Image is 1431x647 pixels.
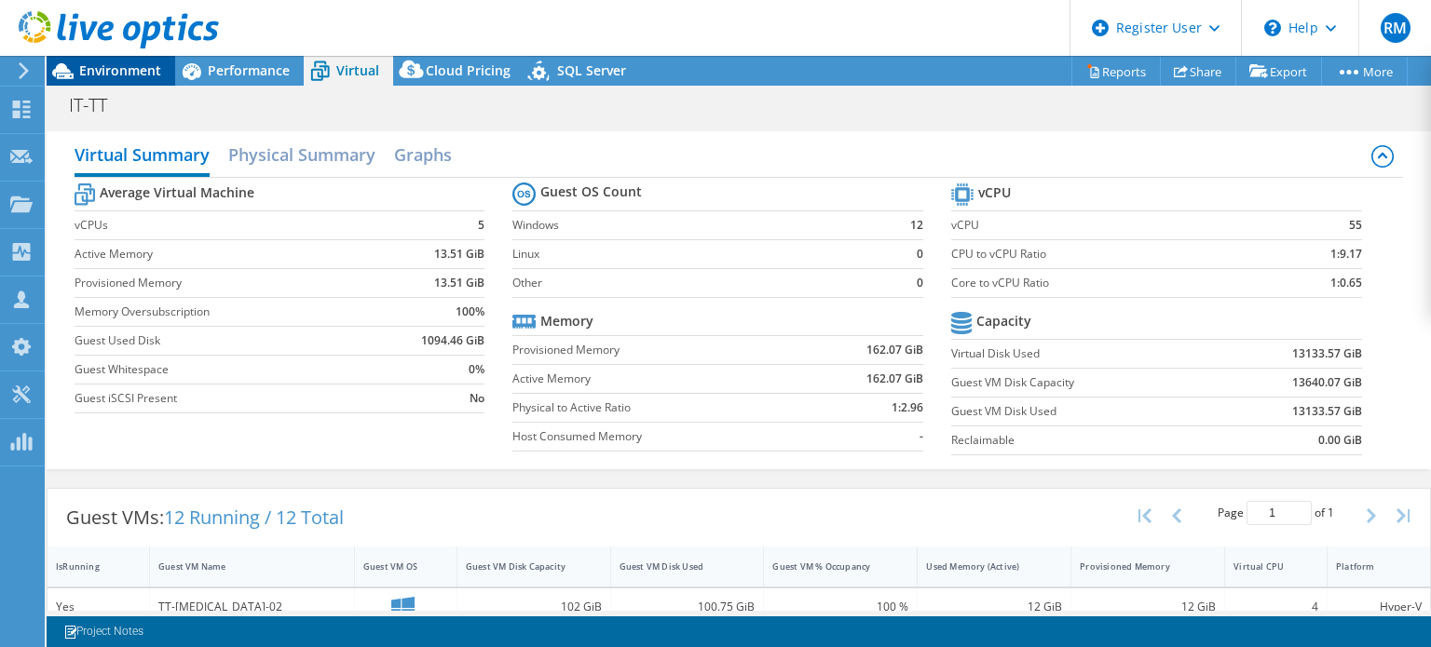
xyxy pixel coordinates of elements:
[512,216,885,235] label: Windows
[100,183,254,202] b: Average Virtual Machine
[866,370,923,388] b: 162.07 GiB
[978,183,1011,202] b: vCPU
[75,136,210,177] h2: Virtual Summary
[866,341,923,359] b: 162.07 GiB
[1349,216,1362,235] b: 55
[512,341,804,359] label: Provisioned Memory
[336,61,379,79] span: Virtual
[917,245,923,263] b: 0
[926,560,1040,573] div: Used Memory (Active)
[1218,501,1334,525] span: Page of
[164,505,344,530] span: 12 Running / 12 Total
[208,61,290,79] span: Performance
[363,560,426,573] div: Guest VM OS
[1233,560,1296,573] div: Virtual CPU
[951,216,1268,235] label: vCPU
[540,182,642,201] b: Guest OS Count
[917,274,923,292] b: 0
[1080,560,1193,573] div: Provisioned Memory
[1381,13,1411,43] span: RM
[466,597,602,617] div: 102 GiB
[620,560,733,573] div: Guest VM Disk Used
[951,344,1220,363] label: Virtual Disk Used
[892,398,923,417] b: 1:2.96
[434,245,484,263] b: 13.51 GiB
[1328,505,1334,520] span: 1
[1235,57,1322,86] a: Export
[512,398,804,417] label: Physical to Active Ratio
[772,597,908,617] div: 100 %
[772,560,886,573] div: Guest VM % Occupancy
[557,61,626,79] span: SQL Server
[75,303,378,321] label: Memory Oversubscription
[512,427,804,446] label: Host Consumed Memory
[158,597,346,617] div: TT-[MEDICAL_DATA]-02
[1264,20,1281,36] svg: \n
[620,597,756,617] div: 100.75 GiB
[456,303,484,321] b: 100%
[434,274,484,292] b: 13.51 GiB
[920,427,923,446] b: -
[61,95,136,115] h1: IT-TT
[1321,57,1408,86] a: More
[951,274,1268,292] label: Core to vCPU Ratio
[426,61,511,79] span: Cloud Pricing
[470,389,484,408] b: No
[75,216,378,235] label: vCPUs
[1071,57,1161,86] a: Reports
[1330,245,1362,263] b: 1:9.17
[512,370,804,388] label: Active Memory
[466,560,579,573] div: Guest VM Disk Capacity
[158,560,323,573] div: Guest VM Name
[910,216,923,235] b: 12
[512,245,885,263] label: Linux
[56,597,141,617] div: Yes
[926,597,1062,617] div: 12 GiB
[540,312,593,330] b: Memory
[75,245,378,263] label: Active Memory
[951,373,1220,392] label: Guest VM Disk Capacity
[75,331,378,350] label: Guest Used Disk
[75,360,378,379] label: Guest Whitespace
[1330,274,1362,292] b: 1:0.65
[1336,597,1422,617] div: Hyper-V
[1292,344,1362,363] b: 13133.57 GiB
[421,331,484,350] b: 1094.46 GiB
[512,274,885,292] label: Other
[976,312,1031,330] b: Capacity
[228,136,375,173] h2: Physical Summary
[951,245,1268,263] label: CPU to vCPU Ratio
[50,620,157,643] a: Project Notes
[48,489,362,546] div: Guest VMs:
[1160,57,1236,86] a: Share
[951,431,1220,450] label: Reclaimable
[1292,402,1362,421] b: 13133.57 GiB
[1233,597,1318,617] div: 4
[478,216,484,235] b: 5
[1318,431,1362,450] b: 0.00 GiB
[75,274,378,292] label: Provisioned Memory
[75,389,378,408] label: Guest iSCSI Present
[469,360,484,379] b: 0%
[1292,373,1362,392] b: 13640.07 GiB
[56,560,118,573] div: IsRunning
[1247,501,1312,525] input: jump to page
[394,136,452,173] h2: Graphs
[951,402,1220,421] label: Guest VM Disk Used
[79,61,161,79] span: Environment
[1080,597,1216,617] div: 12 GiB
[1336,560,1399,573] div: Platform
